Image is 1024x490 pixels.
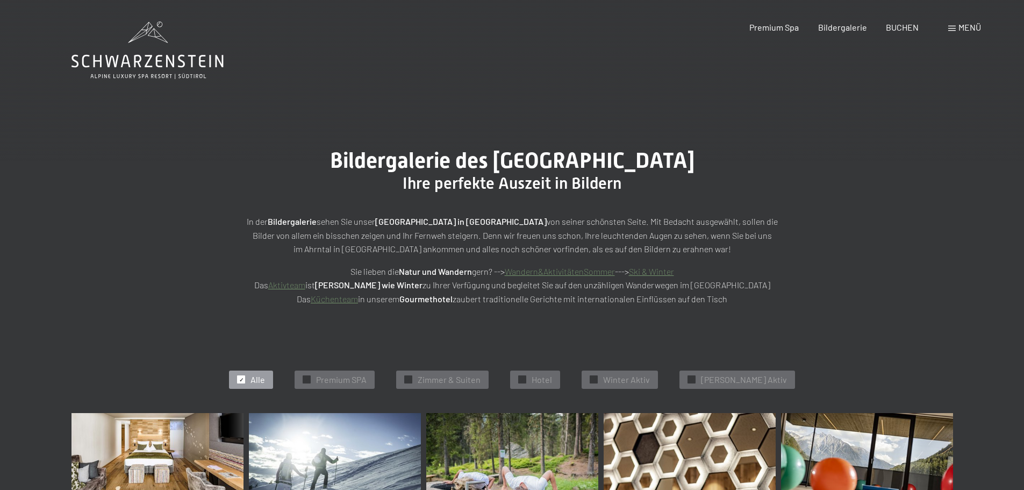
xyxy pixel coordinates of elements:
[749,22,799,32] a: Premium Spa
[505,266,615,276] a: Wandern&AktivitätenSommer
[316,374,367,386] span: Premium SPA
[250,374,265,386] span: Alle
[244,265,781,306] p: Sie lieben die gern? --> ---> Das ist zu Ihrer Verfügung und begleitet Sie auf den unzähligen Wan...
[403,174,621,193] span: Ihre perfekte Auszeit in Bildern
[520,376,525,384] span: ✓
[399,266,472,276] strong: Natur und Wandern
[244,215,781,256] p: In der sehen Sie unser von seiner schönsten Seite. Mit Bedacht ausgewählt, sollen die Bilder von ...
[958,22,981,32] span: Menü
[886,22,919,32] a: BUCHEN
[399,294,453,304] strong: Gourmethotel
[603,374,650,386] span: Winter Aktiv
[305,376,309,384] span: ✓
[311,294,358,304] a: Küchenteam
[701,374,787,386] span: [PERSON_NAME] Aktiv
[690,376,694,384] span: ✓
[532,374,552,386] span: Hotel
[406,376,411,384] span: ✓
[239,376,244,384] span: ✓
[418,374,481,386] span: Zimmer & Suiten
[592,376,596,384] span: ✓
[818,22,867,32] a: Bildergalerie
[375,216,547,226] strong: [GEOGRAPHIC_DATA] in [GEOGRAPHIC_DATA]
[268,280,305,290] a: Aktivteam
[330,148,694,173] span: Bildergalerie des [GEOGRAPHIC_DATA]
[629,266,674,276] a: Ski & Winter
[268,216,317,226] strong: Bildergalerie
[315,280,423,290] strong: [PERSON_NAME] wie Winter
